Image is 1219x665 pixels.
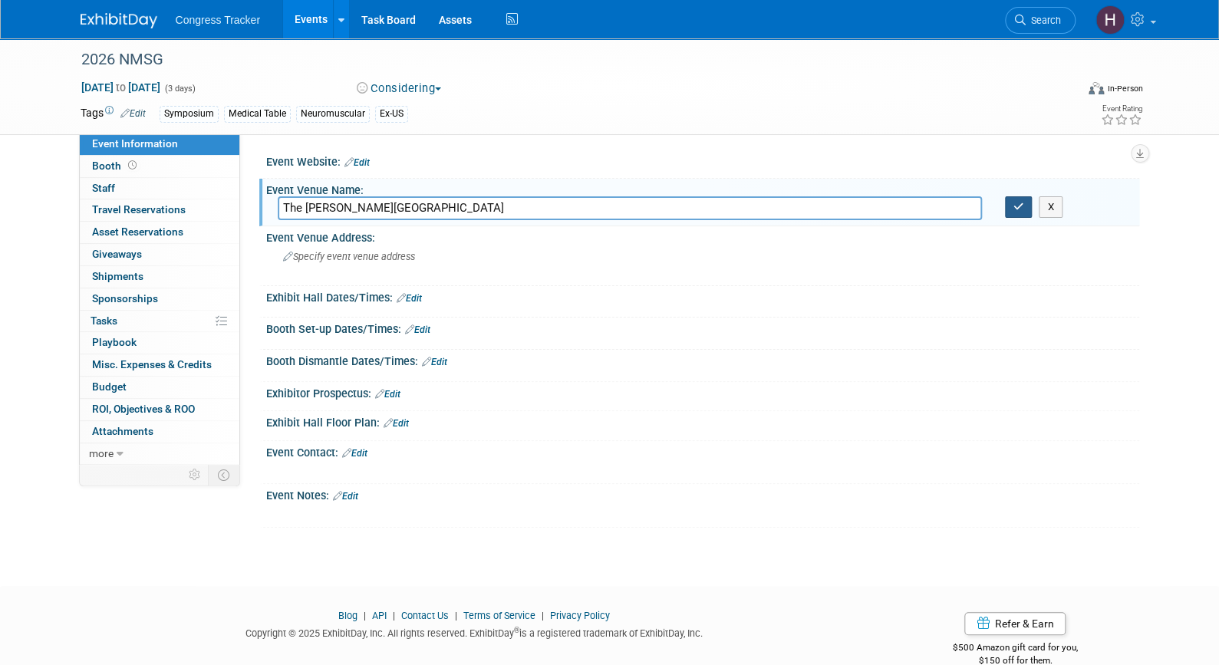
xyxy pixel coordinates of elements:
td: Personalize Event Tab Strip [182,465,209,485]
span: Staff [92,182,115,194]
div: Event Venue Name: [266,179,1139,198]
div: Event Contact: [266,441,1139,461]
a: Privacy Policy [550,610,610,621]
img: ExhibitDay [81,13,157,28]
a: Asset Reservations [80,222,239,243]
sup: ® [514,626,519,634]
a: Refer & Earn [964,612,1066,635]
a: API [372,610,387,621]
a: Budget [80,377,239,398]
span: (3 days) [163,84,196,94]
td: Toggle Event Tabs [208,465,239,485]
img: Format-Inperson.png [1089,82,1104,94]
span: | [538,610,548,621]
div: 2026 NMSG [76,46,1053,74]
a: Edit [405,324,430,335]
span: Sponsorships [92,292,158,305]
span: Budget [92,380,127,393]
span: | [451,610,461,621]
div: Event Notes: [266,484,1139,504]
div: Exhibit Hall Floor Plan: [266,411,1139,431]
a: Contact Us [401,610,449,621]
span: Travel Reservations [92,203,186,216]
div: In-Person [1106,83,1142,94]
span: Attachments [92,425,153,437]
div: Event Website: [266,150,1139,170]
a: Edit [397,293,422,304]
a: Blog [338,610,357,621]
a: Giveaways [80,244,239,265]
span: Giveaways [92,248,142,260]
a: more [80,443,239,465]
span: Event Information [92,137,178,150]
a: Travel Reservations [80,199,239,221]
span: Misc. Expenses & Credits [92,358,212,370]
span: to [114,81,128,94]
a: ROI, Objectives & ROO [80,399,239,420]
div: Ex-US [375,106,408,122]
a: Tasks [80,311,239,332]
a: Terms of Service [463,610,535,621]
span: more [89,447,114,459]
span: | [389,610,399,621]
a: Shipments [80,266,239,288]
a: Edit [120,108,146,119]
a: Edit [344,157,370,168]
span: Specify event venue address [283,251,415,262]
span: | [360,610,370,621]
a: Edit [422,357,447,367]
span: Booth [92,160,140,172]
span: Search [1026,15,1061,26]
div: Medical Table [224,106,291,122]
a: Booth [80,156,239,177]
a: Attachments [80,421,239,443]
a: Event Information [80,133,239,155]
a: Edit [333,491,358,502]
a: Edit [342,448,367,459]
span: Tasks [91,314,117,327]
div: Booth Set-up Dates/Times: [266,318,1139,337]
button: X [1039,196,1063,218]
div: Booth Dismantle Dates/Times: [266,350,1139,370]
a: Staff [80,178,239,199]
span: Congress Tracker [176,14,260,26]
button: Considering [351,81,447,97]
div: Copyright © 2025 ExhibitDay, Inc. All rights reserved. ExhibitDay is a registered trademark of Ex... [81,623,869,640]
a: Sponsorships [80,288,239,310]
span: Asset Reservations [92,226,183,238]
div: Symposium [160,106,219,122]
div: Event Format [985,80,1143,103]
a: Search [1005,7,1076,34]
td: Tags [81,105,146,123]
div: Neuromuscular [296,106,370,122]
a: Misc. Expenses & Credits [80,354,239,376]
div: Exhibit Hall Dates/Times: [266,286,1139,306]
a: Edit [375,389,400,400]
div: Event Rating [1100,105,1142,113]
div: Exhibitor Prospectus: [266,382,1139,402]
a: Edit [384,418,409,429]
span: Booth not reserved yet [125,160,140,171]
a: Playbook [80,332,239,354]
span: Shipments [92,270,143,282]
div: Event Venue Address: [266,226,1139,245]
img: Heather Jones [1095,5,1125,35]
span: ROI, Objectives & ROO [92,403,195,415]
span: Playbook [92,336,137,348]
span: [DATE] [DATE] [81,81,161,94]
